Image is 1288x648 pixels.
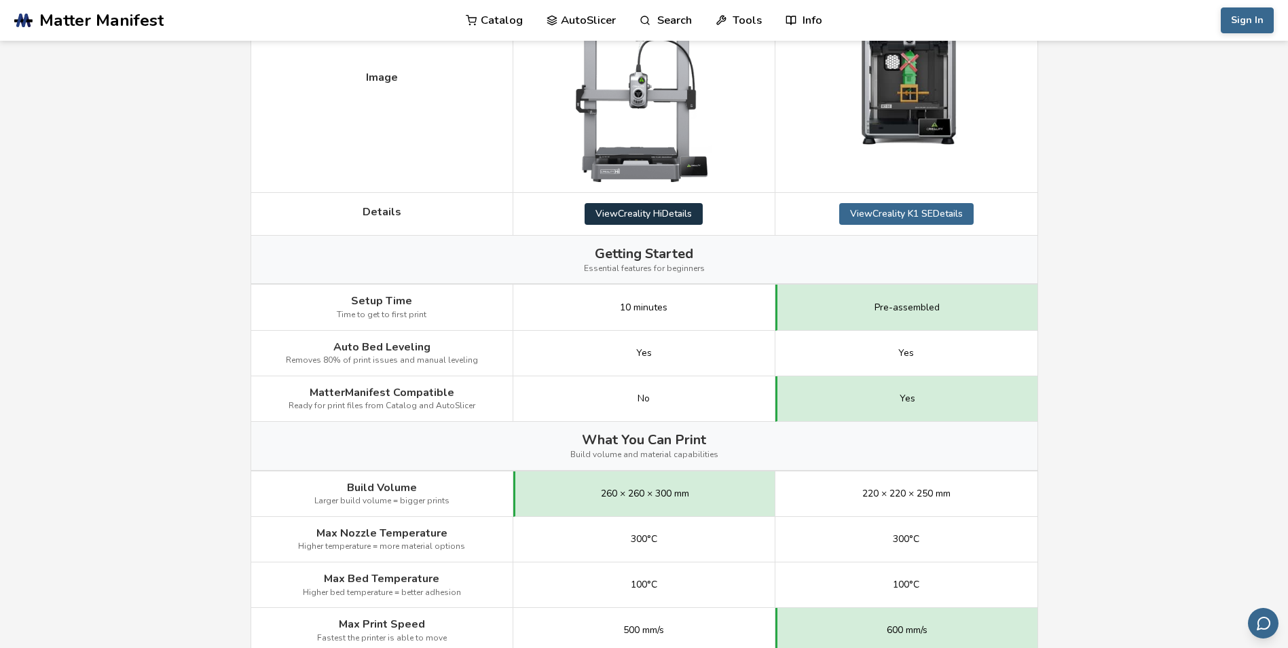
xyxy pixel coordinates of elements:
span: Higher temperature = more material options [298,542,465,552]
span: Getting Started [595,246,693,262]
button: Send feedback via email [1248,608,1278,638]
span: MatterManifest Compatible [310,386,454,399]
span: Max Print Speed [339,618,425,630]
span: Essential features for beginners [584,264,705,274]
span: Pre-assembled [875,302,940,313]
span: 300°C [631,534,657,545]
span: Larger build volume = bigger prints [314,497,449,506]
span: Fastest the printer is able to move [317,634,447,643]
span: Image [366,71,398,84]
span: 220 × 220 × 250 mm [862,488,951,499]
button: Sign In [1221,7,1274,33]
span: Auto Bed Leveling [333,341,430,353]
span: 300°C [893,534,919,545]
img: Creality K1 SE [839,11,974,147]
span: Matter Manifest [39,11,164,30]
span: Max Bed Temperature [324,573,439,585]
span: 600 mm/s [887,625,927,636]
span: Setup Time [351,295,412,307]
a: ViewCreality HiDetails [585,203,703,225]
span: Max Nozzle Temperature [316,527,447,539]
span: 260 × 260 × 300 mm [601,488,689,499]
span: Removes 80% of print issues and manual leveling [286,356,478,365]
a: ViewCreality K1 SEDetails [839,203,974,225]
span: Yes [898,348,914,359]
span: Ready for print files from Catalog and AutoSlicer [289,401,475,411]
span: Time to get to first print [337,310,426,320]
span: Build Volume [347,482,417,494]
span: Higher bed temperature = better adhesion [303,588,461,598]
span: 100°C [893,579,919,590]
span: 10 minutes [620,302,667,313]
span: 500 mm/s [623,625,664,636]
span: Yes [900,393,915,404]
span: Details [363,206,401,218]
span: No [638,393,650,404]
span: Build volume and material capabilities [570,450,718,460]
span: What You Can Print [582,432,706,448]
span: Yes [636,348,652,359]
span: 100°C [631,579,657,590]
